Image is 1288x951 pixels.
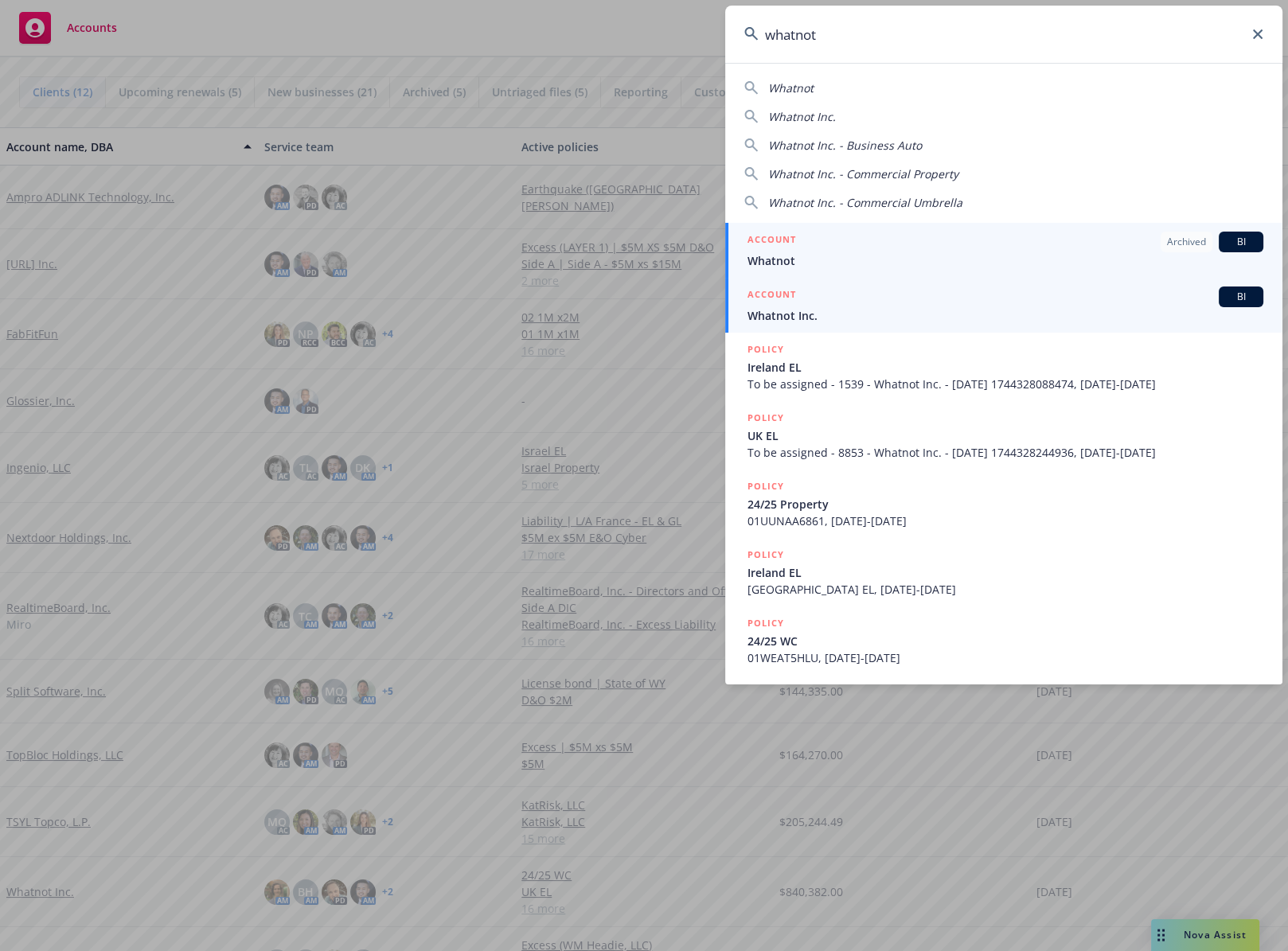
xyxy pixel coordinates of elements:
[747,232,796,251] h5: ACCOUNT
[747,513,1263,529] span: 01UUNAA6861, [DATE]-[DATE]
[747,410,784,426] h5: POLICY
[725,333,1282,401] a: POLICYIreland ELTo be assigned - 1539 - Whatnot Inc. - [DATE] 1744328088474, [DATE]-[DATE]
[747,649,1263,666] span: 01WEAT5HLU, [DATE]-[DATE]
[747,341,784,357] h5: POLICY
[747,564,1263,581] span: Ireland EL
[747,286,796,306] h5: ACCOUNT
[768,195,962,210] span: Whatnot Inc. - Commercial Umbrella
[1225,235,1257,249] span: BI
[725,470,1282,538] a: POLICY24/25 Property01UUNAA6861, [DATE]-[DATE]
[768,166,958,181] span: Whatnot Inc. - Commercial Property
[725,223,1282,278] a: ACCOUNTArchivedBIWhatnot
[747,581,1263,598] span: [GEOGRAPHIC_DATA] EL, [DATE]-[DATE]
[1225,290,1257,304] span: BI
[725,538,1282,606] a: POLICYIreland EL[GEOGRAPHIC_DATA] EL, [DATE]-[DATE]
[747,547,784,563] h5: POLICY
[747,496,1263,513] span: 24/25 Property
[747,359,1263,376] span: Ireland EL
[768,138,922,153] span: Whatnot Inc. - Business Auto
[725,606,1282,675] a: POLICY24/25 WC01WEAT5HLU, [DATE]-[DATE]
[747,478,784,494] h5: POLICY
[747,252,1263,269] span: Whatnot
[747,444,1263,461] span: To be assigned - 8853 - Whatnot Inc. - [DATE] 1744328244936, [DATE]-[DATE]
[725,278,1282,333] a: ACCOUNTBIWhatnot Inc.
[747,427,1263,444] span: UK EL
[747,633,1263,649] span: 24/25 WC
[1167,235,1206,249] span: Archived
[747,307,1263,324] span: Whatnot Inc.
[747,376,1263,392] span: To be assigned - 1539 - Whatnot Inc. - [DATE] 1744328088474, [DATE]-[DATE]
[768,80,814,95] span: Whatnot
[725,401,1282,470] a: POLICYUK ELTo be assigned - 8853 - Whatnot Inc. - [DATE] 1744328244936, [DATE]-[DATE]
[747,615,784,631] h5: POLICY
[725,6,1282,63] input: Search...
[768,109,836,124] span: Whatnot Inc.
